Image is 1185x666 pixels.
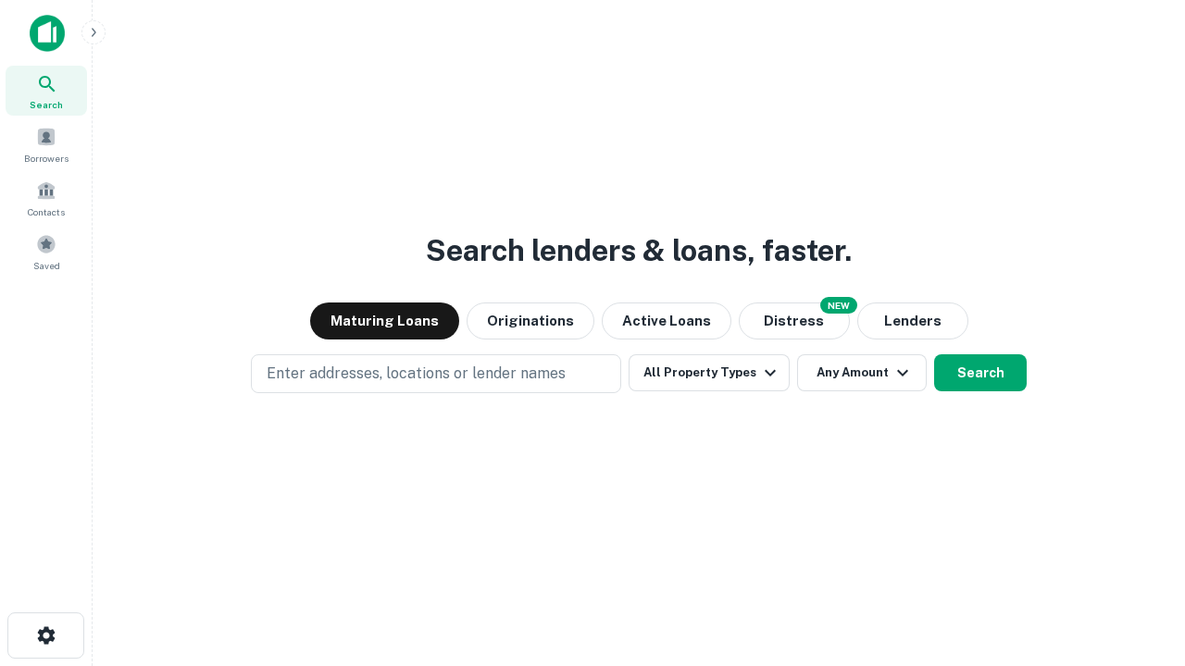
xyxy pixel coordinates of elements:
[857,302,968,339] button: Lenders
[267,363,566,385] p: Enter addresses, locations or lender names
[602,302,731,339] button: Active Loans
[28,204,65,219] span: Contacts
[310,302,459,339] button: Maturing Loans
[629,354,790,391] button: All Property Types
[6,119,87,169] a: Borrowers
[30,15,65,52] img: capitalize-icon.png
[30,97,63,112] span: Search
[426,228,852,273] h3: Search lenders & loans, faster.
[797,354,927,391] button: Any Amount
[6,66,87,116] a: Search
[33,258,60,273] span: Saved
[934,354,1027,391] button: Search
[6,227,87,277] a: Saved
[24,151,69,166] span: Borrowers
[739,302,850,339] button: Search distressed loans with lien and other non-mortgage details.
[6,173,87,223] a: Contacts
[820,297,857,314] div: NEW
[1092,518,1185,607] iframe: Chat Widget
[467,302,594,339] button: Originations
[251,354,621,393] button: Enter addresses, locations or lender names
